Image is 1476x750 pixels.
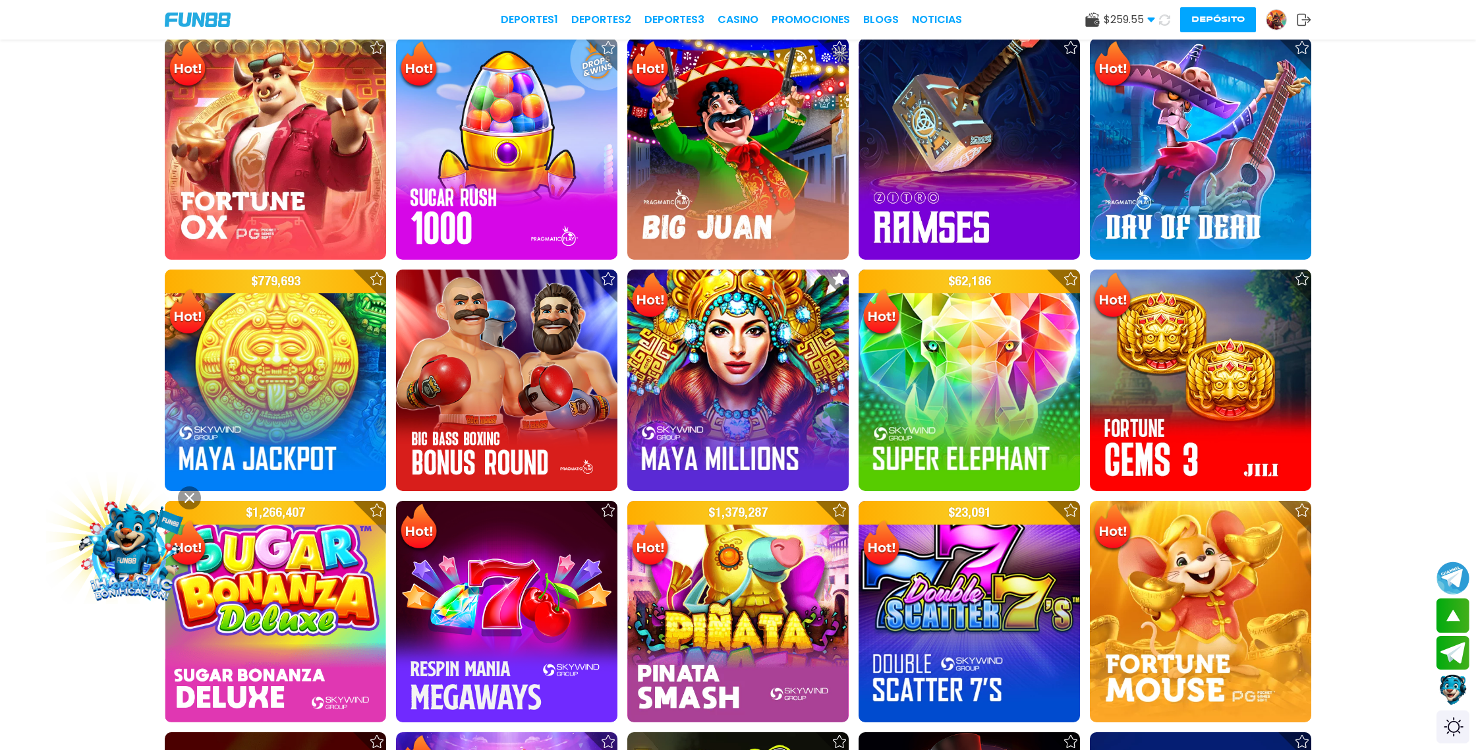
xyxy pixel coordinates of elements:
[629,271,671,322] img: Hot
[396,501,617,722] img: Respin Mania Megaways
[396,38,617,260] img: Sugar Rush 1000
[501,12,558,28] a: Deportes1
[1436,673,1469,707] button: Contact customer service
[629,40,671,91] img: Hot
[859,270,1080,293] p: $ 62,186
[860,519,903,570] img: Hot
[859,38,1080,260] img: Ramses
[165,38,386,260] img: Fortune Ox
[1436,636,1469,670] button: Join telegram
[165,13,231,27] img: Company Logo
[165,270,386,491] img: Maya Jackpot
[863,12,899,28] a: BLOGS
[397,502,440,554] img: Hot
[166,287,209,339] img: Hot
[1090,501,1311,722] img: Fortune Mouse
[859,501,1080,525] p: $ 23,091
[1091,502,1134,554] img: Hot
[1104,12,1155,28] span: $ 259.55
[71,492,193,614] img: Image Link
[859,501,1080,722] img: Double Scatter 7’s
[166,40,209,91] img: Hot
[1436,561,1469,595] button: Join telegram channel
[1090,270,1311,491] img: Fortune Gems 3
[644,12,704,28] a: Deportes3
[627,38,849,260] img: Big Juan
[165,501,386,722] img: Sugar Bonanza Deluxe
[718,12,758,28] a: CASINO
[397,40,440,91] img: Hot
[1266,9,1297,30] a: Avatar
[627,501,849,525] p: $ 1,379,287
[772,12,850,28] a: Promociones
[1090,38,1311,260] img: Day of Dead
[627,501,849,722] img: Piñata Smash™
[1180,7,1256,32] button: Depósito
[1436,710,1469,743] div: Switch theme
[165,270,386,293] p: $ 779,693
[912,12,962,28] a: NOTICIAS
[1091,40,1134,91] img: Hot
[571,12,631,28] a: Deportes2
[1091,271,1134,322] img: Hot
[859,270,1080,491] img: Super Elephant
[396,270,617,491] img: Big Bass Boxing Bonus Round
[860,287,903,339] img: Hot
[627,270,849,491] img: Maya Millions
[1266,10,1286,30] img: Avatar
[165,501,386,525] p: $ 1,266,407
[1436,598,1469,633] button: scroll up
[629,519,671,570] img: Hot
